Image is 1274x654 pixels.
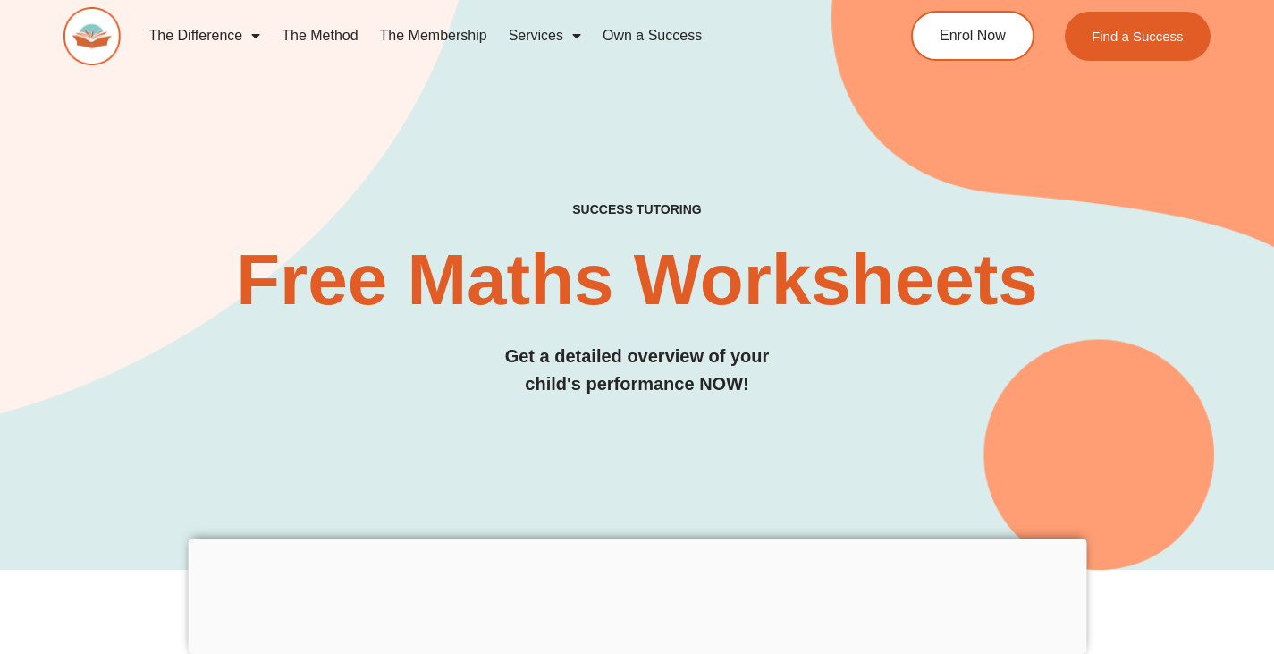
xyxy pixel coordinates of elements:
h2: Free Maths Worksheets​ [63,244,1211,316]
a: Enrol Now [911,11,1034,61]
a: The Method [271,15,368,56]
a: Find a Success [1065,12,1211,61]
h3: Get a detailed overview of your child's performance NOW! [63,343,1211,398]
h4: SUCCESS TUTORING​ [63,202,1211,217]
a: Services [498,15,592,56]
span: Enrol Now [940,29,1006,43]
a: Own a Success [592,15,713,56]
iframe: Advertisement [188,539,1086,650]
a: The Membership [369,15,498,56]
nav: Menu [139,15,846,56]
a: The Difference [139,15,272,56]
span: Find a Success [1092,30,1184,43]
